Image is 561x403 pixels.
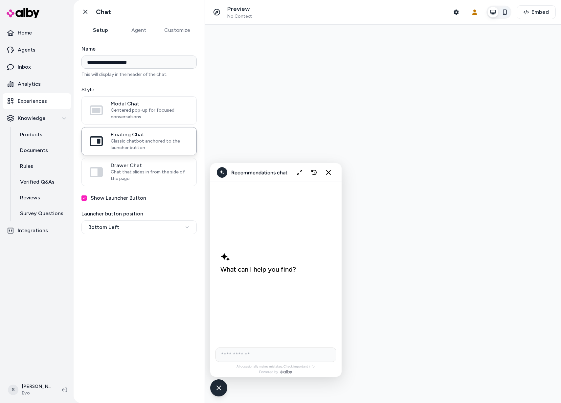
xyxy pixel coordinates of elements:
[8,385,18,395] span: S
[3,42,71,58] a: Agents
[81,24,120,37] button: Setup
[120,24,158,37] button: Agent
[20,210,63,217] p: Survey Questions
[91,194,146,202] label: Show Launcher Button
[227,13,252,19] span: No Context
[3,59,71,75] a: Inbox
[81,45,197,53] label: Name
[18,97,47,105] p: Experiences
[81,210,197,218] label: Launcher button position
[111,107,189,120] span: Centered pop-up for focused conversations
[18,80,41,88] p: Analytics
[81,86,197,94] label: Style
[18,63,31,71] p: Inbox
[111,162,189,169] span: Drawer Chat
[13,158,71,174] a: Rules
[20,178,55,186] p: Verified Q&As
[227,5,252,13] p: Preview
[18,46,35,54] p: Agents
[20,194,40,202] p: Reviews
[3,25,71,41] a: Home
[13,190,71,206] a: Reviews
[81,71,197,78] p: This will display in the header of the chat.
[22,383,51,390] p: [PERSON_NAME]
[13,127,71,143] a: Products
[3,76,71,92] a: Analytics
[531,8,549,16] span: Embed
[3,223,71,238] a: Integrations
[20,131,42,139] p: Products
[18,29,32,37] p: Home
[3,93,71,109] a: Experiences
[111,138,189,151] span: Classic chatbot anchored to the launcher button
[18,114,45,122] p: Knowledge
[4,379,56,400] button: S[PERSON_NAME]Evo
[3,110,71,126] button: Knowledge
[111,169,189,182] span: Chat that slides in from the side of the page
[20,146,48,154] p: Documents
[13,143,71,158] a: Documents
[517,5,556,19] button: Embed
[96,8,111,16] h1: Chat
[158,24,197,37] button: Customize
[13,206,71,221] a: Survey Questions
[7,8,39,18] img: alby Logo
[13,174,71,190] a: Verified Q&As
[22,390,51,396] span: Evo
[111,131,189,138] span: Floating Chat
[20,162,33,170] p: Rules
[18,227,48,235] p: Integrations
[111,101,189,107] span: Modal Chat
